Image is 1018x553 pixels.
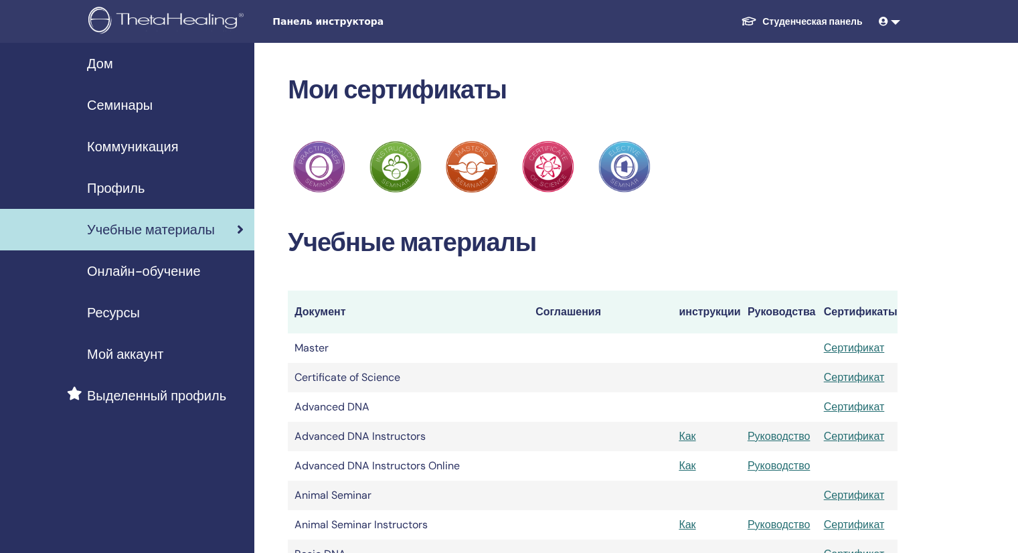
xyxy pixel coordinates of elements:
span: Коммуникация [87,137,178,157]
a: Как [679,429,695,443]
img: Practitioner [369,141,422,193]
td: Advanced DNA [288,392,529,422]
td: Advanced DNA Instructors Online [288,451,529,481]
th: Руководства [741,291,817,333]
img: Practitioner [522,141,574,193]
a: Сертификат [824,518,885,532]
span: Ресурсы [87,303,140,323]
a: Руководство [748,429,811,443]
td: Animal Seminar Instructors [288,510,529,540]
a: Сертификат [824,400,885,414]
h2: Мои сертификаты [288,75,898,106]
th: Документ [288,291,529,333]
a: Студенческая панель [730,9,873,34]
img: graduation-cap-white.svg [741,15,757,27]
th: Сертификаты [817,291,898,333]
td: Certificate of Science [288,363,529,392]
th: инструкции [672,291,741,333]
span: Дом [87,54,113,74]
a: Руководство [748,518,811,532]
a: Как [679,518,695,532]
th: Соглашения [529,291,672,333]
a: Сертификат [824,429,885,443]
span: Выделенный профиль [87,386,226,406]
span: Профиль [87,178,145,198]
td: Animal Seminar [288,481,529,510]
a: Руководство [748,459,811,473]
img: Practitioner [293,141,345,193]
a: Сертификат [824,341,885,355]
a: Как [679,459,695,473]
img: Practitioner [446,141,498,193]
span: Мой аккаунт [87,344,163,364]
span: Онлайн-обучение [87,261,201,281]
span: Панель инструктора [272,15,473,29]
a: Сертификат [824,488,885,502]
img: Practitioner [598,141,651,193]
td: Advanced DNA Instructors [288,422,529,451]
h2: Учебные материалы [288,228,898,258]
span: Учебные материалы [87,220,215,240]
a: Сертификат [824,370,885,384]
img: logo.png [88,7,248,37]
span: Семинары [87,95,153,115]
td: Master [288,333,529,363]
